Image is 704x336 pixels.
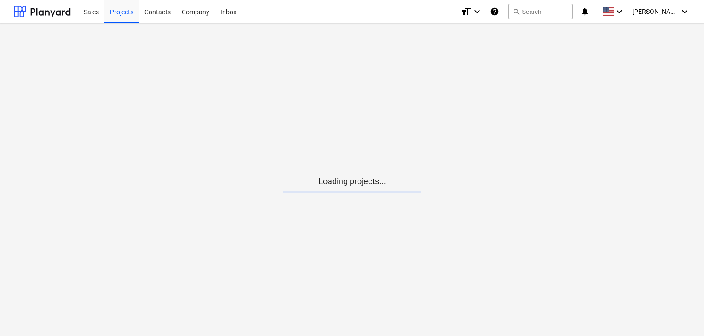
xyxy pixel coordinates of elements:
i: notifications [580,6,589,17]
i: keyboard_arrow_down [679,6,690,17]
i: Knowledge base [490,6,499,17]
p: Loading projects... [283,176,421,187]
i: keyboard_arrow_down [614,6,625,17]
span: search [513,8,520,15]
i: keyboard_arrow_down [472,6,483,17]
i: format_size [461,6,472,17]
span: [PERSON_NAME] [632,8,678,15]
iframe: Chat Widget [658,292,704,336]
button: Search [508,4,573,19]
